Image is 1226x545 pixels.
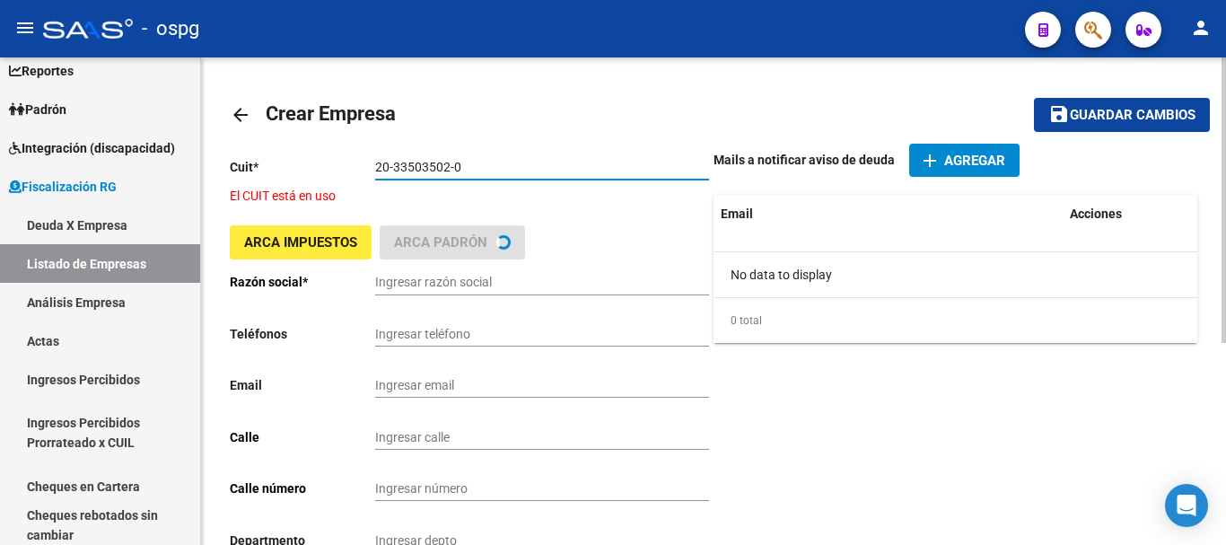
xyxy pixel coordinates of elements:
p: Calle [230,427,375,447]
mat-icon: add [919,150,941,171]
p: Email [230,375,375,395]
datatable-header-cell: Acciones [1063,195,1197,233]
span: Fiscalización RG [9,177,117,197]
mat-icon: person [1190,17,1212,39]
span: Reportes [9,61,74,81]
mat-icon: save [1048,103,1070,125]
mat-icon: menu [14,17,36,39]
button: Guardar cambios [1034,98,1210,131]
p: El CUIT está en uso [230,186,714,206]
span: Email [721,207,753,221]
div: Open Intercom Messenger [1165,484,1208,527]
span: ARCA Padrón [394,235,487,251]
button: ARCA Impuestos [230,225,372,259]
p: Razón social [230,272,375,292]
span: Integración (discapacidad) [9,138,175,158]
p: Mails a notificar aviso de deuda [714,150,895,170]
p: Teléfonos [230,324,375,344]
span: Crear Empresa [266,102,396,125]
span: Guardar cambios [1070,108,1195,124]
span: - ospg [142,9,199,48]
span: Padrón [9,100,66,119]
div: 0 total [714,298,1197,343]
button: ARCA Padrón [380,225,525,259]
button: Agregar [909,144,1020,177]
datatable-header-cell: Email [714,195,1063,233]
p: Cuit [230,157,375,177]
span: ARCA Impuestos [244,235,357,251]
span: Acciones [1070,207,1122,221]
span: Agregar [944,153,1005,169]
mat-icon: arrow_back [230,104,251,126]
div: No data to display [714,252,1197,297]
p: Calle número [230,479,375,498]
